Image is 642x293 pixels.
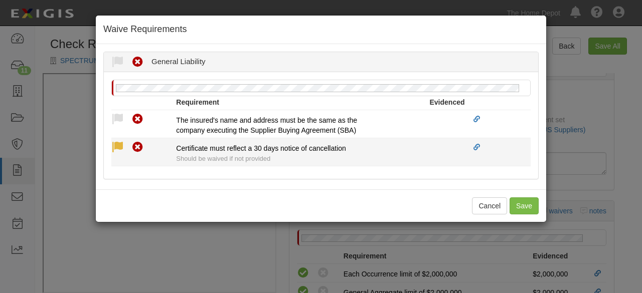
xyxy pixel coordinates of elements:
button: Save [510,197,539,214]
span: Certificate must reflect a 30 days notice of cancellation [176,144,346,152]
span: The insured's name and address must be the same as the company executing the Supplier Buying Agre... [176,116,357,134]
button: Cancel [472,197,507,214]
div: Status is linked to other agreement(s) [473,141,480,151]
strong: Evidenced [429,98,464,106]
div: Status is linked to other agreement(s) [473,113,480,123]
